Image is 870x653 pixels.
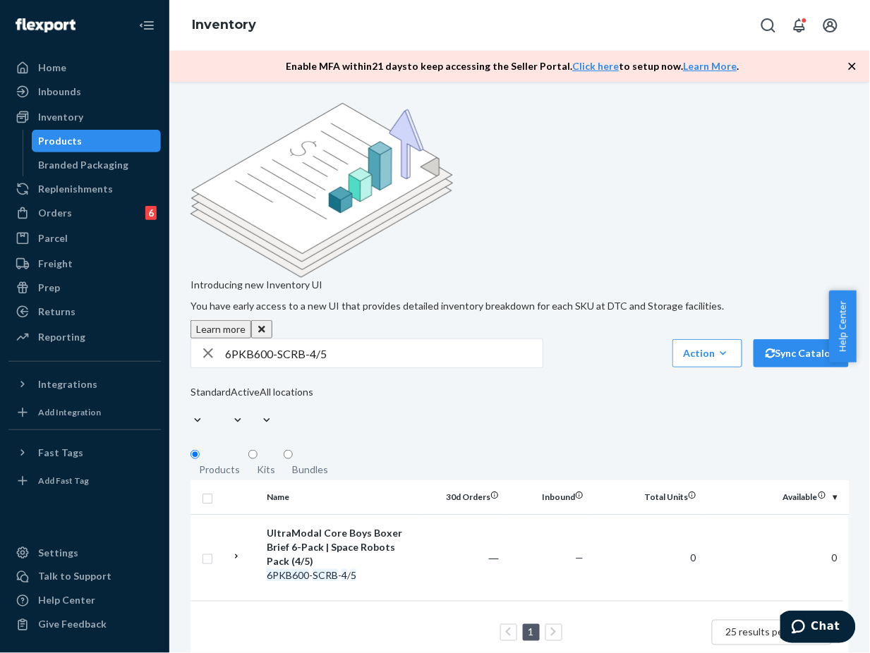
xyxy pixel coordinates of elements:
a: Page 1 is your current page [526,626,537,638]
span: 0 [691,551,696,563]
div: Reporting [38,330,85,344]
a: Inbounds [8,80,161,103]
button: Open Search Box [754,11,783,39]
input: Products [191,450,200,459]
div: Bundles [292,463,328,477]
div: Products [39,134,83,148]
em: 5 [351,569,356,581]
input: Active [231,399,232,413]
img: Flexport logo [16,18,75,32]
div: Action [683,346,732,360]
div: Orders [38,206,72,220]
div: All locations [260,385,313,399]
div: Standard [191,385,231,399]
div: Returns [38,305,75,319]
th: Total Units [589,480,702,514]
em: 6PKB600 [267,569,309,581]
a: Prep [8,276,161,299]
button: Open notifications [785,11,814,39]
span: 25 results per page [726,626,811,638]
div: 6 [145,206,157,220]
button: Talk to Support [8,566,161,588]
a: Reporting [8,326,161,348]
a: Settings [8,542,161,564]
button: Integrations [8,373,161,396]
button: Help Center [829,291,857,362]
div: Help Center [38,594,95,608]
th: 30d Orders [420,480,505,514]
div: Replenishments [38,182,113,196]
input: Search inventory by name or sku [225,339,543,367]
a: Freight [8,252,161,275]
th: Inbound [505,480,589,514]
p: Introducing new Inventory UI [191,278,849,292]
div: Inbounds [38,85,81,99]
a: Parcel [8,227,161,250]
button: Give Feedback [8,614,161,636]
em: 4 [342,569,347,581]
input: Kits [248,450,258,459]
div: Talk to Support [38,570,111,584]
a: Add Fast Tag [8,470,161,492]
button: Open account menu [816,11,845,39]
div: Fast Tags [38,446,83,460]
a: Products [32,130,162,152]
a: Home [8,56,161,79]
a: Replenishments [8,178,161,200]
div: Freight [38,257,73,271]
span: 0 [832,551,838,563]
a: Learn More [684,60,737,72]
button: Close [251,320,272,338]
a: Branded Packaging [32,154,162,176]
button: Learn more [191,320,251,338]
input: All locations [260,399,261,413]
div: Settings [38,546,78,560]
a: Inventory [192,17,256,32]
div: Prep [38,281,60,295]
a: Orders6 [8,202,161,224]
div: UltraModal Core Boys Boxer Brief 6-Pack | Space Robots Pack (4/5) [267,526,414,568]
div: Products [199,463,240,477]
div: Inventory [38,110,83,124]
iframe: Opens a widget where you can chat to one of our agents [780,611,856,646]
div: Integrations [38,377,97,391]
a: Help Center [8,590,161,612]
td: ― [420,514,505,601]
a: Click here [573,60,620,72]
div: Home [38,61,66,75]
div: - - / [267,568,414,582]
button: Close Navigation [133,11,161,39]
p: Enable MFA within 21 days to keep accessing the Seller Portal. to setup now. . [286,59,739,73]
a: Returns [8,300,161,323]
button: Action [672,339,742,367]
span: — [575,551,584,563]
button: Sync Catalog [754,339,849,367]
th: Available [702,480,843,514]
p: You have early access to a new UI that provides detailed inventory breakdown for each SKU at DTC ... [191,299,849,313]
div: Active [231,385,260,399]
div: Parcel [38,231,68,245]
input: Standard [191,399,192,413]
a: Inventory [8,106,161,128]
em: SCRB [313,569,338,581]
div: Branded Packaging [39,158,129,172]
th: Name [261,480,420,514]
a: Add Integration [8,401,161,424]
img: new-reports-banner-icon.82668bd98b6a51aee86340f2a7b77ae3.png [191,103,453,278]
ol: breadcrumbs [181,5,267,46]
div: Add Integration [38,406,101,418]
div: Add Fast Tag [38,475,89,487]
button: Fast Tags [8,441,161,464]
input: Bundles [284,450,293,459]
div: Give Feedback [38,618,107,632]
div: Kits [257,463,275,477]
